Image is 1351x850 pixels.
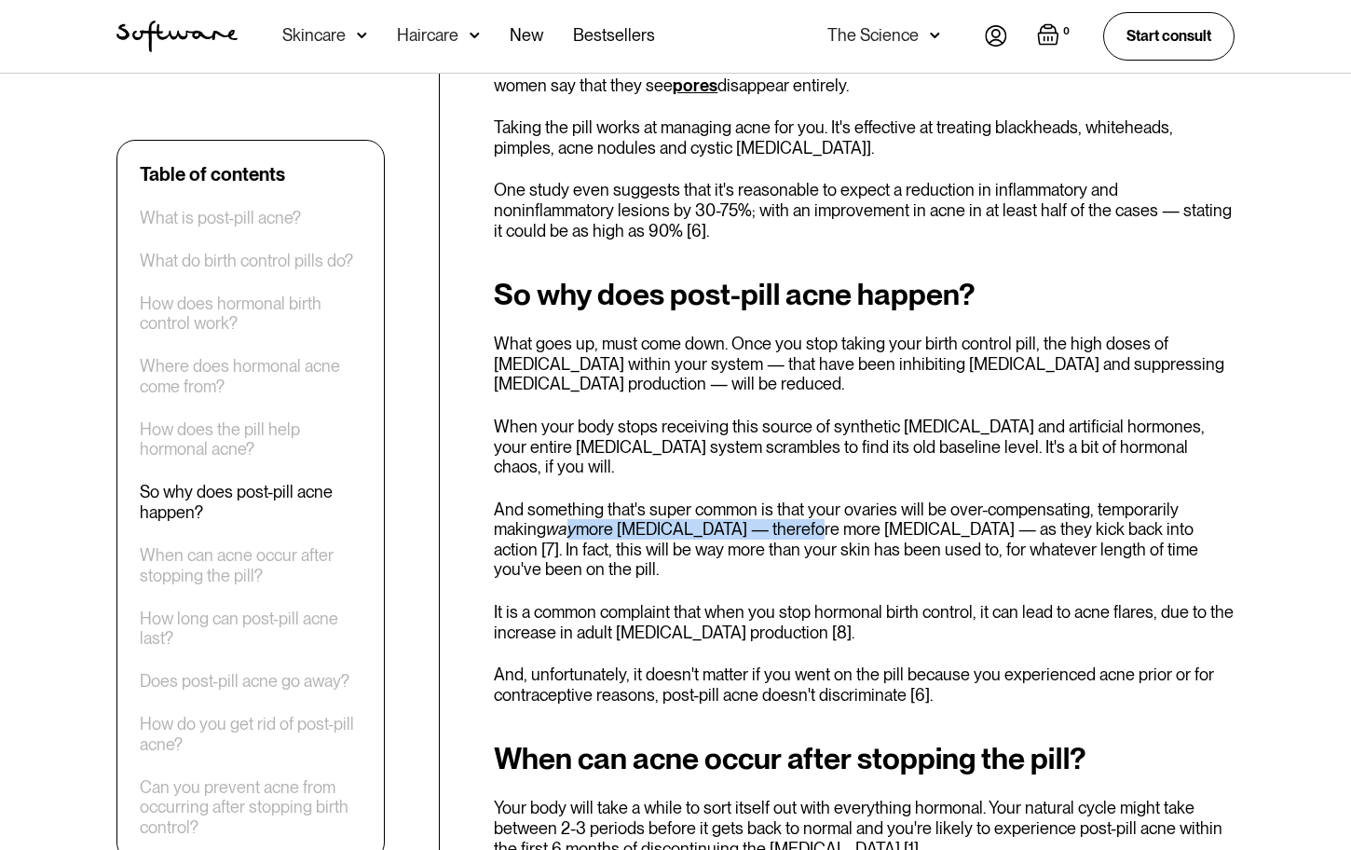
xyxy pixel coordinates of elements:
[140,208,301,228] a: What is post-pill acne?
[1103,12,1235,60] a: Start consult
[140,672,349,692] a: Does post-pill acne go away?
[140,294,362,334] a: How does hormonal birth control work?
[1059,23,1073,40] div: 0
[116,21,238,52] a: home
[470,26,480,45] img: arrow down
[140,545,362,585] a: When can acne occur after stopping the pill?
[494,334,1235,394] p: What goes up, must come down. Once you stop taking your birth control pill, the high doses of [ME...
[282,26,346,45] div: Skincare
[357,26,367,45] img: arrow down
[140,609,362,649] a: How long can post-pill acne last?
[116,21,238,52] img: Software Logo
[494,117,1235,158] p: Taking the pill works at managing acne for you. It's effective at treating blackheads, whiteheads...
[930,26,940,45] img: arrow down
[546,519,576,539] em: way
[1037,23,1073,49] a: Open empty cart
[140,163,285,185] div: Table of contents
[140,777,362,838] a: Can you prevent acne from occurring after stopping birth control?
[827,26,919,45] div: The Science
[140,483,362,523] a: So why does post-pill acne happen?
[673,75,717,95] a: pores
[494,500,1235,580] p: And something that's super common is that your ovaries will be over-compensating, temporarily mak...
[494,180,1235,240] p: One study even suggests that it's reasonable to expect a reduction in inflammatory and noninflamm...
[494,742,1235,775] h2: When can acne occur after stopping the pill?
[140,357,362,397] a: Where does hormonal acne come from?
[140,251,353,271] a: What do birth control pills do?
[397,26,458,45] div: Haircare
[494,278,1235,311] h2: So why does post-pill acne happen?
[140,419,362,459] a: How does the pill help hormonal acne?
[140,715,362,755] a: How do you get rid of post-pill acne?
[494,602,1235,642] p: It is a common complaint that when you stop hormonal birth control, it can lead to acne flares, d...
[494,417,1235,477] p: When your body stops receiving this source of synthetic [MEDICAL_DATA] and artificial hormones, y...
[494,665,1235,705] p: And, unfortunately, it doesn't matter if you went on the pill because you experienced acne prior ...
